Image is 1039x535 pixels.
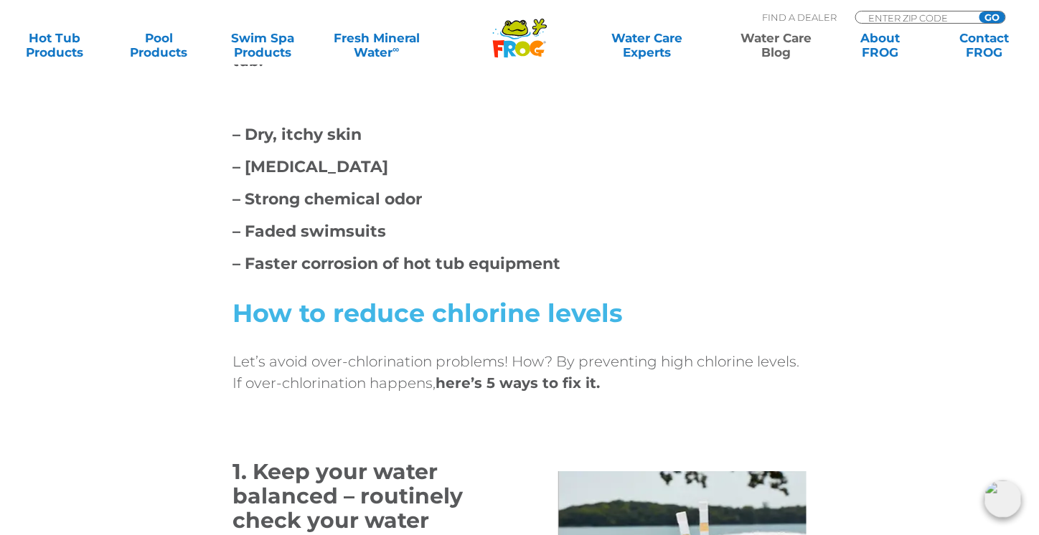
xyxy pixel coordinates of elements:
strong: – [MEDICAL_DATA] [232,157,388,176]
a: Water CareBlog [736,31,817,60]
input: Zip Code Form [867,11,964,24]
strong: – Strong chemical odor [232,189,422,209]
strong: – Dry, itchy skin [232,125,362,144]
a: Fresh MineralWater∞ [326,31,427,60]
strong: – Faster corrosion of hot tub equipment [232,254,560,273]
p: Let’s avoid over-chlorination problems! How? By preventing high chlorine levels. If over-chlorina... [232,351,807,394]
strong: – Faded swimsuits [232,222,386,241]
a: ContactFROG [944,31,1025,60]
a: Water CareExperts [581,31,713,60]
sup: ∞ [392,44,399,55]
input: GO [979,11,1005,23]
a: Swim SpaProducts [222,31,304,60]
a: AboutFROG [840,31,921,60]
strong: here’s 5 ways to fix it. [436,374,600,392]
a: PoolProducts [118,31,199,60]
img: openIcon [984,480,1022,518]
p: Find A Dealer [762,11,837,24]
span: How to reduce chlorine levels [232,298,623,328]
a: Hot TubProducts [14,31,95,60]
